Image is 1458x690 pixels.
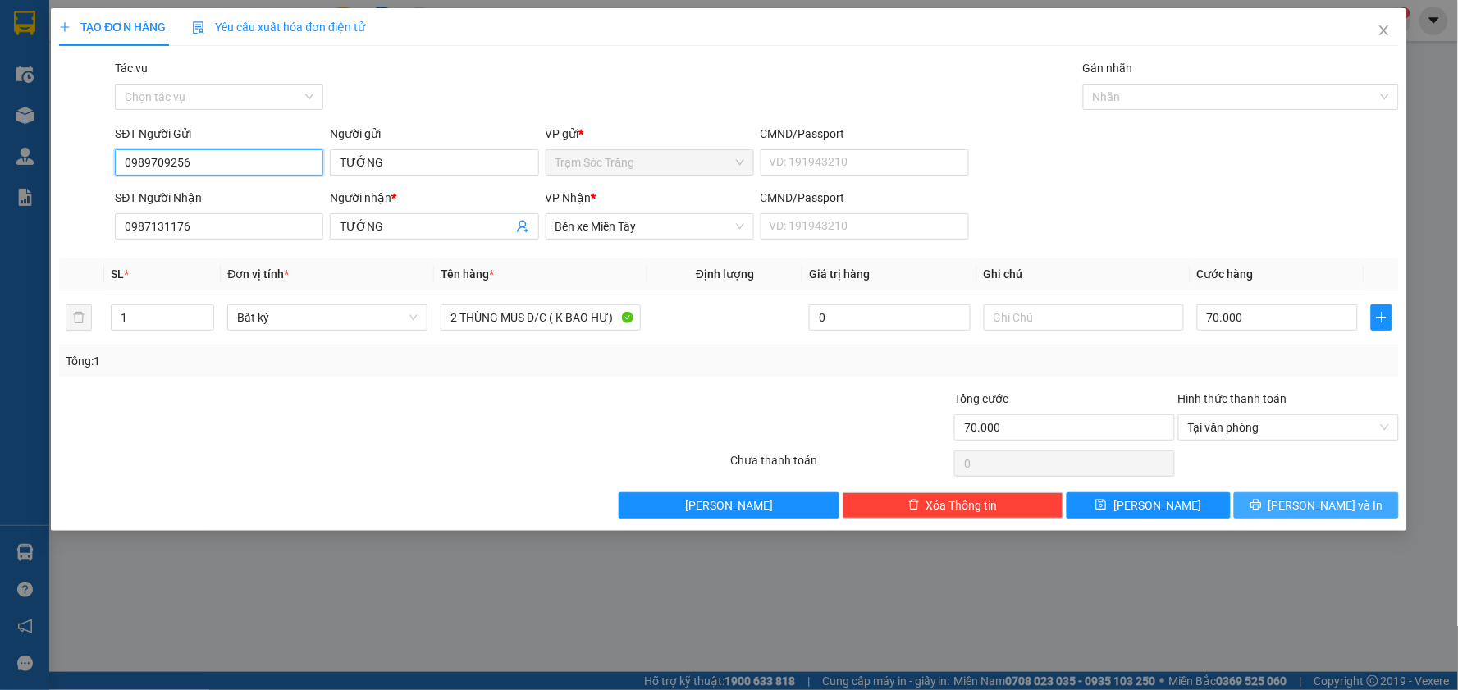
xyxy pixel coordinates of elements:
span: Tại văn phòng [1188,415,1389,440]
div: CMND/Passport [761,189,969,207]
span: VP Nhận [546,191,592,204]
span: TẠO ĐƠN HÀNG [59,21,166,34]
span: [PERSON_NAME] và In [1268,496,1383,514]
button: deleteXóa Thông tin [843,492,1063,519]
input: VD: Bàn, Ghế [441,304,641,331]
span: Bất kỳ [237,305,418,330]
div: SĐT Người Nhận [115,189,323,207]
span: Tổng cước [954,392,1008,405]
span: user-add [516,220,529,233]
div: Người gửi [330,125,538,143]
span: close [1378,24,1391,37]
label: Hình thức thanh toán [1178,392,1287,405]
span: Yêu cầu xuất hóa đơn điện tử [192,21,365,34]
button: [PERSON_NAME] [619,492,839,519]
span: SL [111,267,124,281]
button: Close [1361,8,1407,54]
span: save [1095,499,1107,512]
div: CMND/Passport [761,125,969,143]
th: Ghi chú [977,258,1191,290]
span: Tên hàng [441,267,494,281]
button: save[PERSON_NAME] [1067,492,1232,519]
label: Gán nhãn [1083,62,1133,75]
button: plus [1371,304,1392,331]
span: Bến xe Miền Tây [555,214,744,239]
div: VP gửi [546,125,754,143]
span: [PERSON_NAME] [1113,496,1201,514]
div: Tổng: 1 [66,352,563,370]
button: printer[PERSON_NAME] và In [1234,492,1399,519]
span: Cước hàng [1197,267,1254,281]
span: Trạm Sóc Trăng [555,150,744,175]
div: Chưa thanh toán [729,451,953,480]
input: 0 [809,304,971,331]
span: delete [908,499,920,512]
div: SĐT Người Gửi [115,125,323,143]
span: Xóa Thông tin [926,496,998,514]
span: printer [1250,499,1262,512]
img: icon [192,21,205,34]
span: Giá trị hàng [809,267,870,281]
button: delete [66,304,92,331]
span: [PERSON_NAME] [685,496,773,514]
span: Định lượng [696,267,754,281]
label: Tác vụ [115,62,148,75]
span: Đơn vị tính [227,267,289,281]
span: plus [1372,311,1391,324]
input: Ghi Chú [984,304,1184,331]
div: Người nhận [330,189,538,207]
span: plus [59,21,71,33]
